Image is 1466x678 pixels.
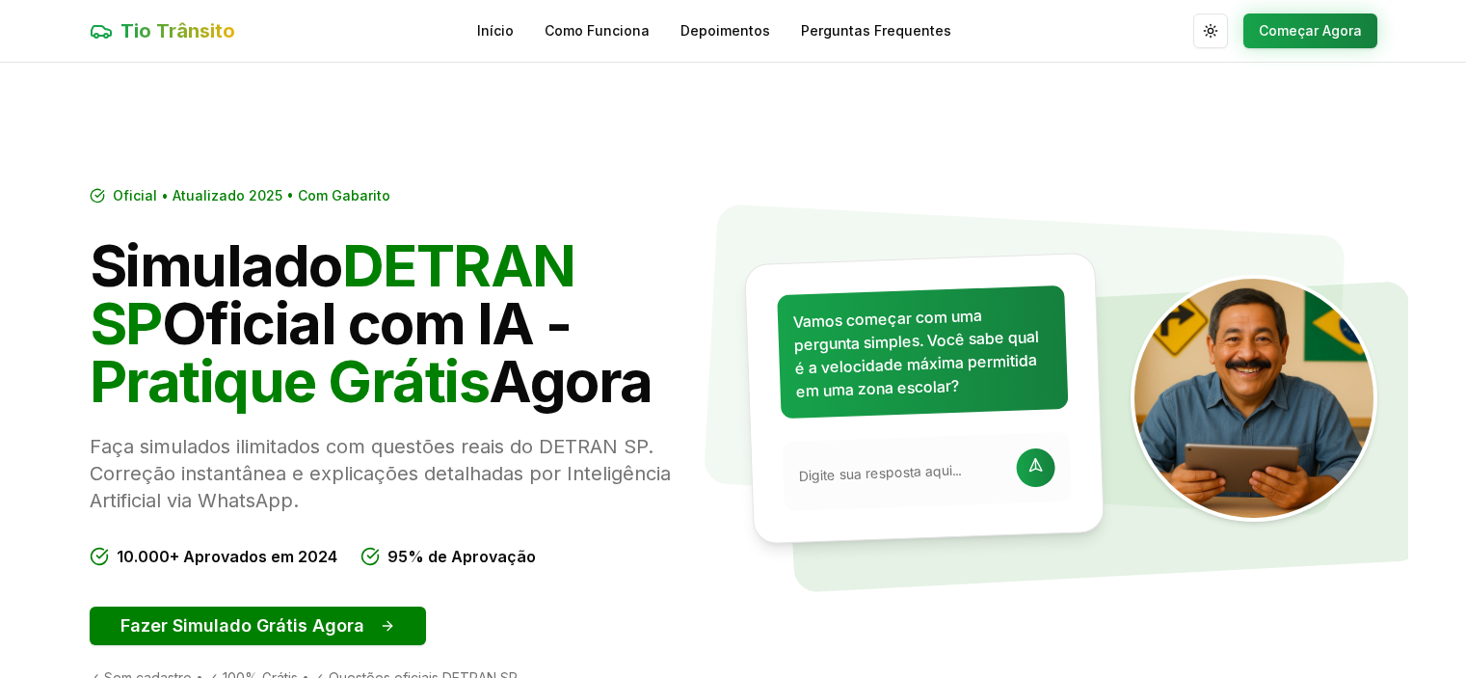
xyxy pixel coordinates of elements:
span: DETRAN SP [90,231,575,358]
a: Perguntas Frequentes [801,21,951,41]
input: Digite sua resposta aqui... [798,459,1005,485]
span: 10.000+ Aprovados em 2024 [117,545,337,568]
h1: Simulado Oficial com IA - Agora [90,236,718,410]
button: Fazer Simulado Grátis Agora [90,607,426,645]
button: Começar Agora [1243,14,1377,48]
span: Oficial • Atualizado 2025 • Com Gabarito [113,186,390,205]
p: Faça simulados ilimitados com questões reais do DETRAN SP. Correção instantânea e explicações det... [90,433,718,514]
span: Tio Trânsito [120,17,235,44]
a: Depoimentos [680,21,770,41]
a: Início [477,21,514,41]
span: Pratique Grátis [90,346,490,416]
a: Tio Trânsito [90,17,235,44]
img: Tio Trânsito [1131,275,1377,522]
p: Vamos começar com uma pergunta simples. Você sabe qual é a velocidade máxima permitida em uma zon... [792,301,1052,402]
span: 95% de Aprovação [387,545,536,568]
a: Como Funciona [545,21,650,41]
